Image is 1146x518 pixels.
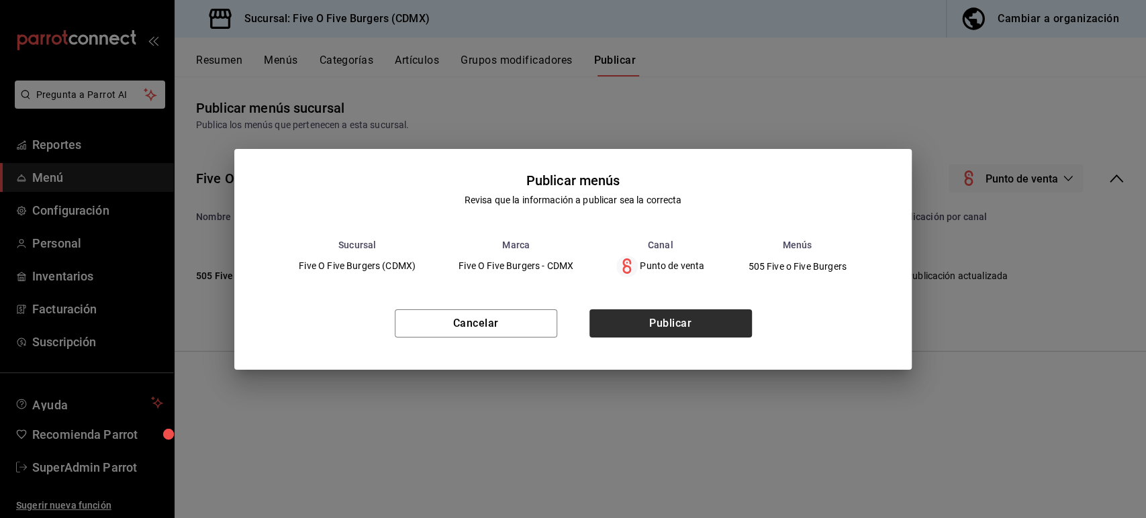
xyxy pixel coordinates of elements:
button: Cancelar [395,309,557,338]
th: Canal [595,240,726,250]
span: 505 Five o Five Burgers [748,262,846,271]
div: Punto de venta [616,256,704,277]
td: Five O Five Burgers (CDMX) [277,250,437,282]
div: Revisa que la información a publicar sea la correcta [465,193,682,207]
th: Sucursal [277,240,437,250]
td: Five O Five Burgers - CDMX [437,250,595,282]
button: Publicar [589,309,752,338]
th: Marca [437,240,595,250]
div: Publicar menús [526,170,620,191]
th: Menús [726,240,868,250]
